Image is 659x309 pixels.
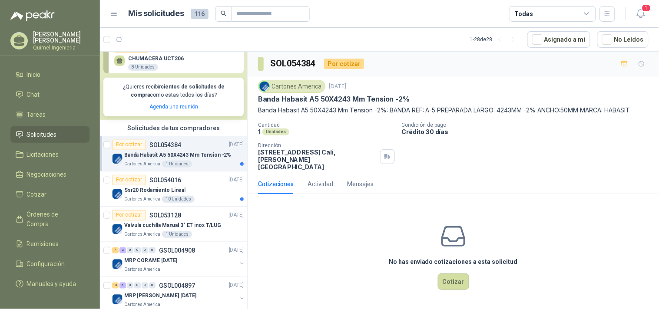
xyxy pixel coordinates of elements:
[389,257,518,266] h3: No has enviado cotizaciones a esta solicitud
[27,150,59,159] span: Licitaciones
[221,10,227,16] span: search
[112,140,146,150] div: Por cotizar
[124,301,160,308] p: Cartones America
[258,179,294,189] div: Cotizaciones
[134,283,141,289] div: 0
[27,90,40,99] span: Chat
[149,177,181,183] p: SOL054016
[112,294,123,305] img: Company Logo
[258,142,377,148] p: Dirección
[271,57,317,70] h3: SOL054384
[402,128,656,135] p: Crédito 30 días
[159,283,195,289] p: GSOL004897
[258,122,395,128] p: Cantidad
[10,256,89,272] a: Configuración
[124,292,196,300] p: MRP [PERSON_NAME] [DATE]
[515,9,533,19] div: Todas
[162,231,192,238] div: 1 Unidades
[119,247,126,253] div: 2
[112,245,245,273] a: 7 2 0 0 0 0 GSOL004908[DATE] Company LogoMRP CORAME [DATE]Cartones America
[10,10,55,21] img: Logo peakr
[27,170,67,179] span: Negociaciones
[149,104,198,110] a: Agenda una reunión
[33,45,89,50] p: Quimel Ingenieria
[134,247,141,253] div: 0
[229,176,244,184] p: [DATE]
[258,128,261,135] p: 1
[162,196,195,203] div: 10 Unidades
[149,283,156,289] div: 0
[27,190,47,199] span: Cotizar
[10,236,89,252] a: Remisiones
[229,141,244,149] p: [DATE]
[112,175,146,185] div: Por cotizar
[402,122,656,128] p: Condición de pago
[112,247,119,253] div: 7
[112,210,146,220] div: Por cotizar
[10,86,89,103] a: Chat
[112,259,123,270] img: Company Logo
[100,136,247,171] a: Por cotizarSOL054384[DATE] Company LogoBanda Habasit A5 50X4243 Mm Tension -2%Cartones America1 U...
[324,59,364,69] div: Por cotizar
[229,211,244,219] p: [DATE]
[127,247,133,253] div: 0
[10,106,89,123] a: Tareas
[10,276,89,292] a: Manuales y ayuda
[142,247,148,253] div: 0
[229,281,244,289] p: [DATE]
[124,231,160,238] p: Cartones America
[124,151,231,159] p: Banda Habasit A5 50X4243 Mm Tension -2%
[191,9,209,19] span: 116
[329,82,346,91] p: [DATE]
[260,82,269,91] img: Company Logo
[124,196,160,203] p: Cartones America
[258,105,649,115] p: Banda Habasit A5 50X4243 Mm Tension -2%: BANDA REF: A-5 PREPARADA LARGO: 4243MM -2% ANCHO:50MM MA...
[10,166,89,183] a: Negociaciones
[470,33,520,46] div: 1 - 28 de 28
[112,283,119,289] div: 13
[149,212,181,218] p: SOL053128
[128,64,158,71] div: 8 Unidades
[10,186,89,203] a: Cotizar
[128,56,184,62] p: CHUMACERA UCT206
[112,189,123,199] img: Company Logo
[258,80,325,93] div: Cartones America
[27,279,76,289] span: Manuales y ayuda
[27,110,46,119] span: Tareas
[527,31,590,48] button: Asignado a mi
[229,246,244,254] p: [DATE]
[308,179,333,189] div: Actividad
[27,210,81,229] span: Órdenes de Compra
[103,39,244,73] a: Por cotizarSOL054210[DATE] CHUMACERA UCT2068 Unidades
[112,154,123,164] img: Company Logo
[347,179,374,189] div: Mensajes
[127,283,133,289] div: 0
[124,256,177,265] p: MRP CORAME [DATE]
[124,221,221,230] p: Valvula cuchilla Manual 3" ET inox T/LUG
[112,224,123,234] img: Company Logo
[258,148,377,171] p: [STREET_ADDRESS] Cali , [PERSON_NAME][GEOGRAPHIC_DATA]
[109,83,238,99] p: ¿Quieres recibir como estas todos los días?
[162,161,192,168] div: 1 Unidades
[642,4,651,12] span: 1
[27,130,57,139] span: Solicitudes
[33,31,89,43] p: [PERSON_NAME] [PERSON_NAME]
[438,273,469,290] button: Cotizar
[633,6,649,22] button: 1
[119,283,126,289] div: 6
[124,266,160,273] p: Cartones America
[10,206,89,232] a: Órdenes de Compra
[112,280,245,308] a: 13 6 0 0 0 0 GSOL004897[DATE] Company LogoMRP [PERSON_NAME] [DATE]Cartones America
[124,161,160,168] p: Cartones America
[129,7,184,20] h1: Mis solicitudes
[149,142,181,148] p: SOL054384
[10,66,89,83] a: Inicio
[100,171,247,207] a: Por cotizarSOL054016[DATE] Company LogoSsr20 Rodamiento LinealCartones America10 Unidades
[100,120,247,136] div: Solicitudes de tus compradores
[142,283,148,289] div: 0
[10,126,89,143] a: Solicitudes
[131,84,225,98] b: cientos de solicitudes de compra
[597,31,649,48] button: No Leídos
[159,247,195,253] p: GSOL004908
[100,207,247,242] a: Por cotizarSOL053128[DATE] Company LogoValvula cuchilla Manual 3" ET inox T/LUGCartones America1 ...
